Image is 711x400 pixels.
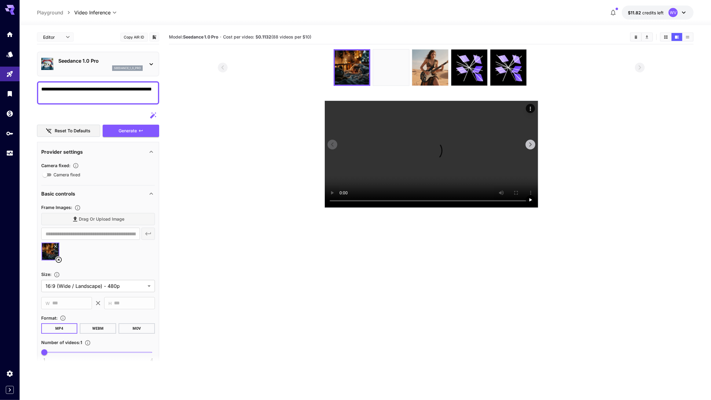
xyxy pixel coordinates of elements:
nav: breadcrumb [37,9,74,16]
button: Show videos in video view [672,33,682,41]
button: Expand sidebar [6,386,14,394]
div: WV [669,8,678,17]
button: Generate [103,125,159,137]
span: Cost per video: $ (88 videos per $10) [223,34,311,39]
img: ssVIZAAAABklEQVQDANWFKZz96bsqAAAAAElFTkSuQmCC [335,50,369,85]
button: Download All [642,33,652,41]
span: 16:9 (Wide / Landscape) - 480p [46,282,145,290]
p: Seedance 1.0 Pro [58,57,143,64]
button: Choose the file format for the output video. [57,315,68,321]
span: credits left [642,10,664,15]
div: Actions [526,104,535,113]
span: W [46,300,50,307]
div: $11.82026 [628,9,664,16]
div: Show videos in grid viewShow videos in video viewShow videos in list view [660,32,694,42]
button: Copy AIR ID [120,33,148,42]
span: Size : [41,272,51,277]
button: Add to library [152,33,157,41]
div: Settings [6,370,13,377]
div: Play video [526,195,535,204]
span: Generate [119,127,137,135]
span: Video Inference [74,9,111,16]
div: Library [6,90,13,97]
div: Models [6,50,13,58]
button: MP4 [41,323,78,334]
p: Basic controls [41,190,75,197]
div: Playground [6,70,13,78]
span: Number of videos : 1 [41,340,82,345]
span: Camera fixed [53,171,80,178]
button: Reset to defaults [37,125,101,137]
span: Camera fixed : [41,163,70,168]
span: Frame Images : [41,205,72,210]
div: Usage [6,149,13,157]
div: Seedance 1.0 Proseedance_1_0_pro [41,55,155,73]
a: Playground [37,9,63,16]
span: Model: [169,34,219,39]
span: Editor [43,34,62,40]
img: HDudSAAAABklEQVQDALOA3yqFi4GcAAAAAElFTkSuQmCC [412,50,448,86]
div: Clear videosDownload All [630,32,653,42]
span: H [108,300,112,307]
button: Show videos in grid view [661,33,671,41]
p: seedance_1_0_pro [114,66,141,70]
button: Specify how many videos to generate in a single request. Each video generation will be charged se... [82,340,93,346]
span: $11.82 [628,10,642,15]
div: Wallet [6,110,13,117]
div: Provider settings [41,145,155,159]
button: Upload frame images. [72,205,83,211]
button: Clear videos [631,33,641,41]
div: Basic controls [41,186,155,201]
button: Show videos in list view [682,33,693,41]
button: MOV [119,323,155,334]
p: · [220,33,222,41]
span: Format : [41,315,57,321]
button: $11.82026WV [622,6,694,20]
button: WEBM [80,323,116,334]
div: Home [6,31,13,38]
div: API Keys [6,130,13,137]
b: Seedance 1.0 Pro [183,34,219,39]
p: Provider settings [41,148,83,156]
button: Adjust the dimensions of the generated image by specifying its width and height in pixels, or sel... [51,272,62,278]
img: 98CKTMAAAABklEQVQDAGeiCcH3zmS1AAAAAElFTkSuQmCC [373,50,409,86]
b: 0.1132 [258,34,271,39]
